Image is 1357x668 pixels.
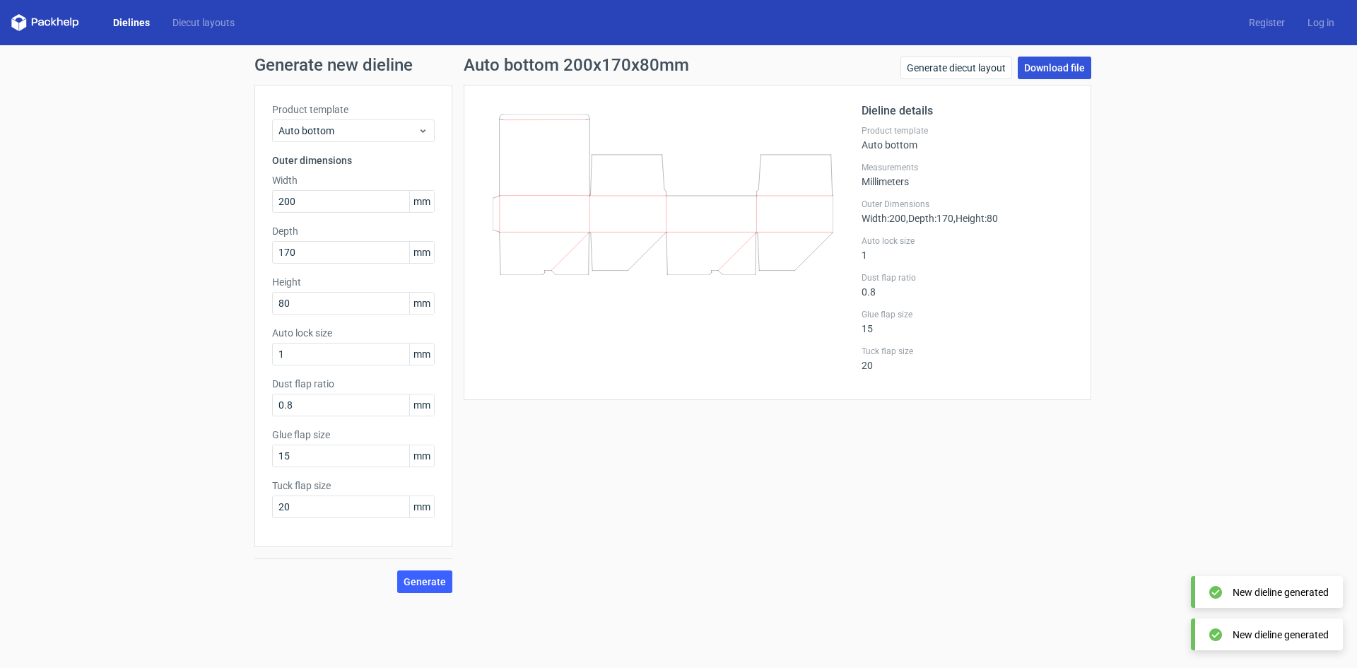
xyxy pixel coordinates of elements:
label: Outer Dimensions [862,199,1074,210]
span: Auto bottom [278,124,418,138]
a: Generate diecut layout [900,57,1012,79]
span: Width : 200 [862,213,906,224]
label: Dust flap ratio [862,272,1074,283]
label: Tuck flap size [862,346,1074,357]
label: Product template [862,125,1074,136]
span: mm [409,394,434,416]
a: Dielines [102,16,161,30]
h2: Dieline details [862,102,1074,119]
div: New dieline generated [1233,585,1329,599]
span: , Depth : 170 [906,213,953,224]
label: Auto lock size [272,326,435,340]
h3: Outer dimensions [272,153,435,168]
span: mm [409,445,434,467]
span: mm [409,293,434,314]
div: 20 [862,346,1074,371]
span: mm [409,344,434,365]
div: Millimeters [862,162,1074,187]
a: Register [1238,16,1296,30]
h1: Auto bottom 200x170x80mm [464,57,689,74]
span: , Height : 80 [953,213,998,224]
label: Dust flap ratio [272,377,435,391]
div: 1 [862,235,1074,261]
span: mm [409,242,434,263]
label: Glue flap size [862,309,1074,320]
button: Generate [397,570,452,593]
label: Auto lock size [862,235,1074,247]
label: Width [272,173,435,187]
div: 15 [862,309,1074,334]
label: Product template [272,102,435,117]
a: Log in [1296,16,1346,30]
label: Glue flap size [272,428,435,442]
label: Measurements [862,162,1074,173]
a: Diecut layouts [161,16,246,30]
div: 0.8 [862,272,1074,298]
div: New dieline generated [1233,628,1329,642]
h1: Generate new dieline [254,57,1103,74]
div: Auto bottom [862,125,1074,151]
label: Height [272,275,435,289]
label: Tuck flap size [272,479,435,493]
a: Download file [1018,57,1091,79]
span: mm [409,496,434,517]
span: Generate [404,577,446,587]
span: mm [409,191,434,212]
label: Depth [272,224,435,238]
